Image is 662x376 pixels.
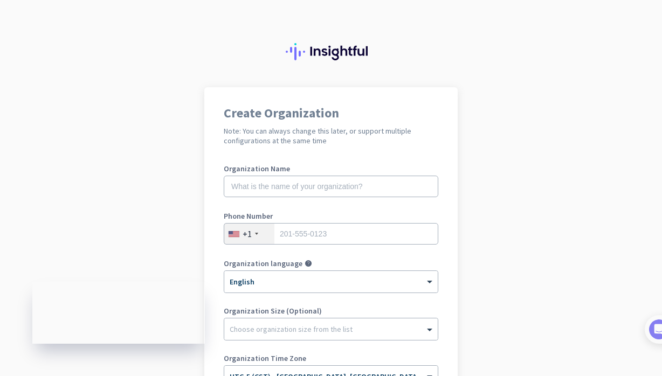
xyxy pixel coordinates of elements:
label: Organization Time Zone [224,354,438,362]
h1: Create Organization [224,107,438,120]
div: +1 [243,228,252,239]
label: Organization Name [224,165,438,172]
h2: Note: You can always change this later, or support multiple configurations at the same time [224,126,438,145]
label: Organization language [224,260,302,267]
label: Organization Size (Optional) [224,307,438,315]
input: 201-555-0123 [224,223,438,245]
i: help [305,260,312,267]
input: What is the name of your organization? [224,176,438,197]
img: Insightful [286,43,376,60]
iframe: Insightful Status [32,282,205,344]
label: Phone Number [224,212,438,220]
